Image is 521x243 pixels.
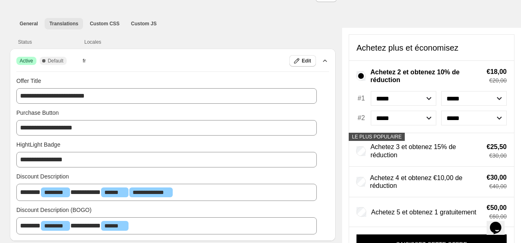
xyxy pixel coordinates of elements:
h5: LE PLUS POPULAIRE [352,134,401,139]
h4: Achetez plus et économisez [356,44,458,52]
div: Total savings [479,144,507,158]
span: Custom CSS [90,20,120,27]
span: Translations [50,20,79,27]
span: Discount Description [16,172,69,181]
span: Achetez 5 et obtenez 1 gratuitement [371,208,476,216]
span: Status [18,39,79,45]
input: Achetez 3 et obtenez 15% de réduction [356,146,365,156]
span: €40,00 [487,183,507,189]
span: Edit [302,58,311,64]
span: Custom JS [131,20,157,27]
input: Achetez 4 et obtenez €10,00 de réduction [356,177,365,187]
span: €20,00 [487,78,507,83]
button: Edit [289,55,316,67]
span: €30,00 [487,174,507,181]
div: Total savings [479,174,507,189]
input: Achetez 2 et obtenez 10% de réduction [356,71,365,81]
iframe: chat widget [487,210,513,235]
span: #1 [356,94,366,103]
span: Locales [84,39,265,45]
span: Purchase Button [16,109,59,117]
div: Total savings [479,69,507,83]
span: Achetez 3 et obtenez 15% de réduction [370,143,479,158]
span: Achetez 2 et obtenez 10% de réduction [370,68,479,84]
span: Active [20,58,33,64]
span: Achetez 4 et obtenez €10,00 de réduction [370,174,479,189]
span: €50,00 [487,205,507,211]
span: HightLight Badge [16,140,60,149]
span: #2 [356,114,366,122]
div: Total savings [479,205,507,219]
span: General [20,20,38,27]
span: fr [83,57,86,65]
span: Discount Description (BOGO) [16,206,92,214]
span: €30,00 [487,153,507,158]
span: Default [48,58,63,64]
span: €18,00 [487,69,507,75]
span: Offer Title [16,77,41,85]
input: Achetez 5 et obtenez 1 gratuitement [356,207,366,217]
span: €25,50 [487,144,507,150]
